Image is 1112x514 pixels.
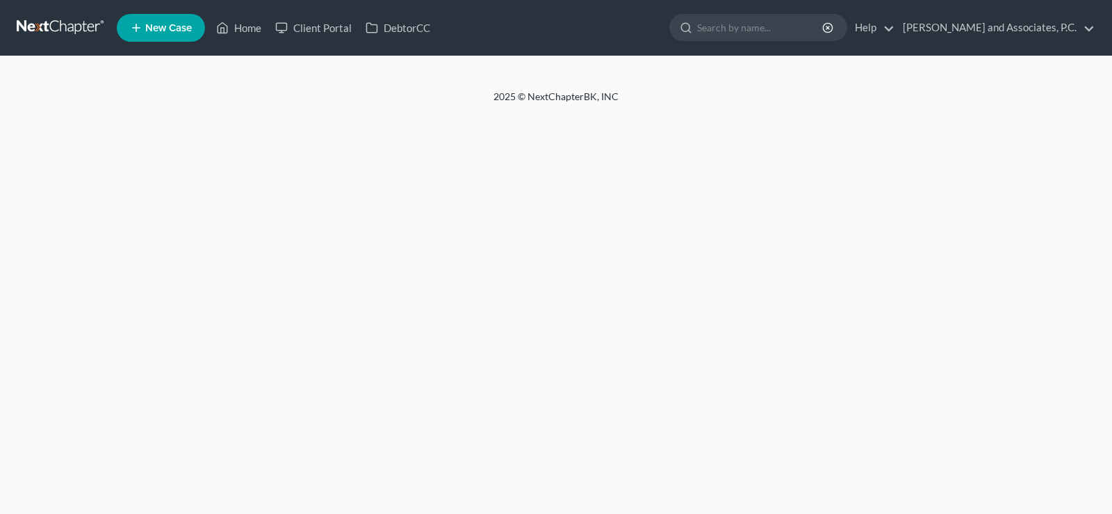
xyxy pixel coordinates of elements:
input: Search by name... [697,15,824,40]
div: 2025 © NextChapterBK, INC [160,90,952,115]
a: Help [848,15,894,40]
a: DebtorCC [359,15,437,40]
span: New Case [145,23,192,33]
a: Home [209,15,268,40]
a: Client Portal [268,15,359,40]
a: [PERSON_NAME] and Associates, P.C. [896,15,1095,40]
